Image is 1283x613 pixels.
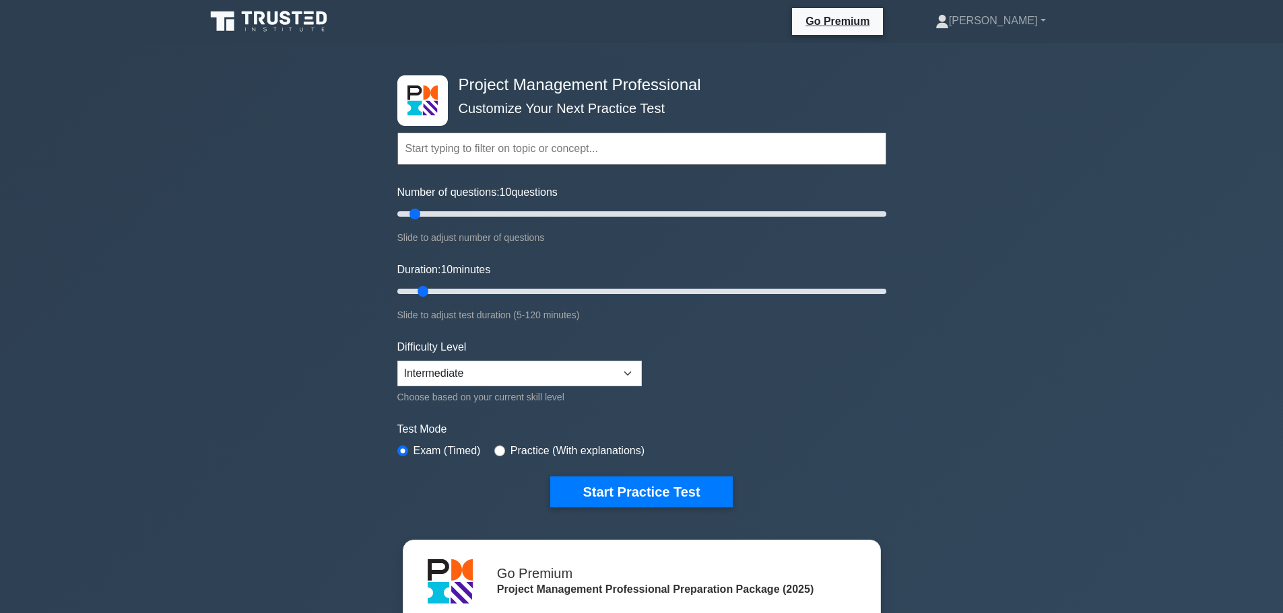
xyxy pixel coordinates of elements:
[511,443,645,459] label: Practice (With explanations)
[397,133,886,165] input: Start typing to filter on topic or concept...
[397,307,886,323] div: Slide to adjust test duration (5-120 minutes)
[903,7,1078,34] a: [PERSON_NAME]
[500,186,512,198] span: 10
[397,184,558,201] label: Number of questions: questions
[440,264,453,275] span: 10
[397,421,886,437] label: Test Mode
[414,443,481,459] label: Exam (Timed)
[397,262,491,278] label: Duration: minutes
[397,339,467,355] label: Difficulty Level
[797,13,878,30] a: Go Premium
[453,75,820,95] h4: Project Management Professional
[397,389,642,405] div: Choose based on your current skill level
[550,476,732,507] button: Start Practice Test
[397,229,886,246] div: Slide to adjust number of questions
